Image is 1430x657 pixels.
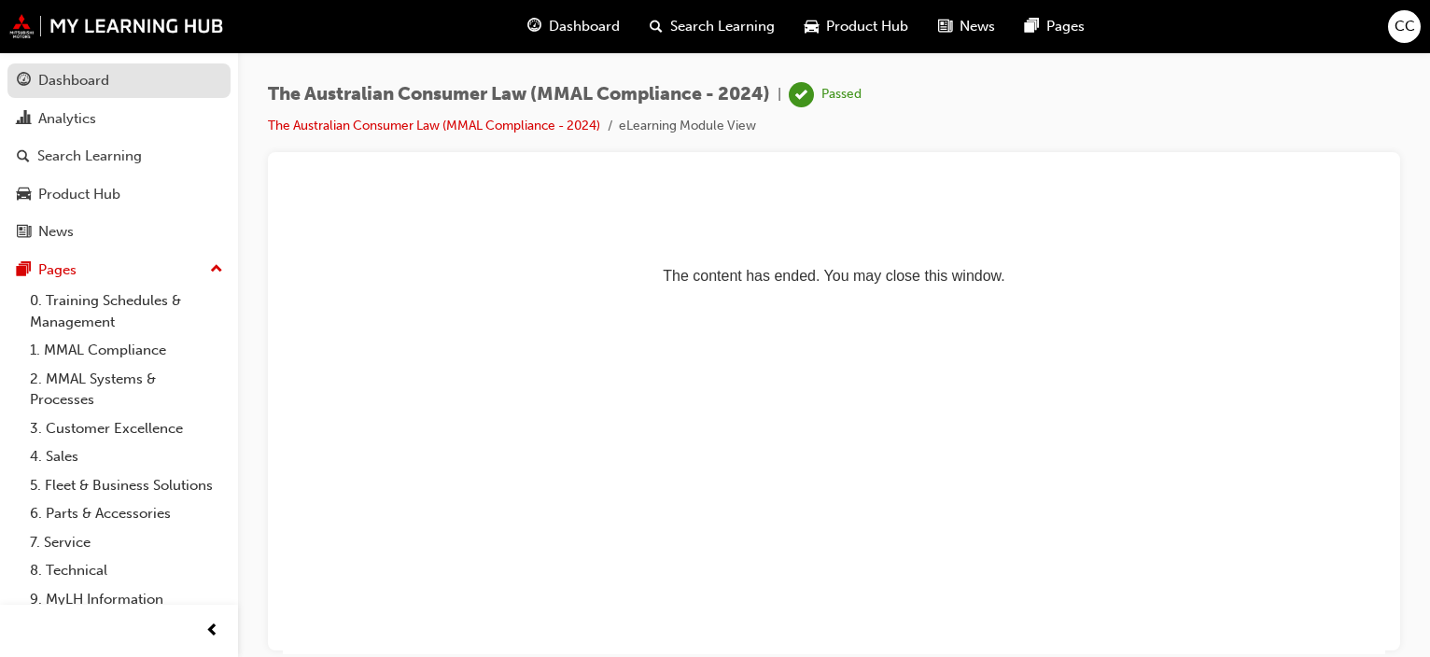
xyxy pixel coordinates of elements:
a: news-iconNews [923,7,1010,46]
span: search-icon [650,15,663,38]
span: car-icon [17,187,31,203]
span: pages-icon [1025,15,1039,38]
a: pages-iconPages [1010,7,1100,46]
p: The content has ended. You may close this window. [7,15,1095,99]
div: News [38,221,74,243]
div: Passed [821,86,862,104]
li: eLearning Module View [619,116,756,137]
a: 0. Training Schedules & Management [22,287,231,336]
span: | [778,84,781,105]
span: pages-icon [17,262,31,279]
a: News [7,215,231,249]
a: guage-iconDashboard [512,7,635,46]
a: Search Learning [7,139,231,174]
a: search-iconSearch Learning [635,7,790,46]
span: car-icon [805,15,819,38]
a: 1. MMAL Compliance [22,336,231,365]
a: 7. Service [22,528,231,557]
span: guage-icon [527,15,541,38]
span: CC [1395,16,1415,37]
span: news-icon [17,224,31,241]
a: 5. Fleet & Business Solutions [22,471,231,500]
a: 6. Parts & Accessories [22,499,231,528]
span: learningRecordVerb_PASS-icon [789,82,814,107]
span: The Australian Consumer Law (MMAL Compliance - 2024) [268,84,770,105]
a: 4. Sales [22,442,231,471]
span: chart-icon [17,111,31,128]
span: Product Hub [826,16,908,37]
div: Dashboard [38,70,109,91]
span: prev-icon [205,620,219,643]
button: CC [1388,10,1421,43]
button: Pages [7,253,231,287]
span: Pages [1046,16,1085,37]
img: mmal [9,14,224,38]
div: Product Hub [38,184,120,205]
span: up-icon [210,258,223,282]
div: Analytics [38,108,96,130]
a: Product Hub [7,177,231,212]
a: car-iconProduct Hub [790,7,923,46]
span: news-icon [938,15,952,38]
span: Search Learning [670,16,775,37]
span: search-icon [17,148,30,165]
a: Dashboard [7,63,231,98]
a: 2. MMAL Systems & Processes [22,365,231,414]
a: 3. Customer Excellence [22,414,231,443]
span: guage-icon [17,73,31,90]
span: News [960,16,995,37]
a: The Australian Consumer Law (MMAL Compliance - 2024) [268,118,600,133]
a: 9. MyLH Information [22,585,231,614]
a: Analytics [7,102,231,136]
span: Dashboard [549,16,620,37]
a: 8. Technical [22,556,231,585]
div: Search Learning [37,146,142,167]
div: Pages [38,259,77,281]
button: DashboardAnalyticsSearch LearningProduct HubNews [7,60,231,253]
